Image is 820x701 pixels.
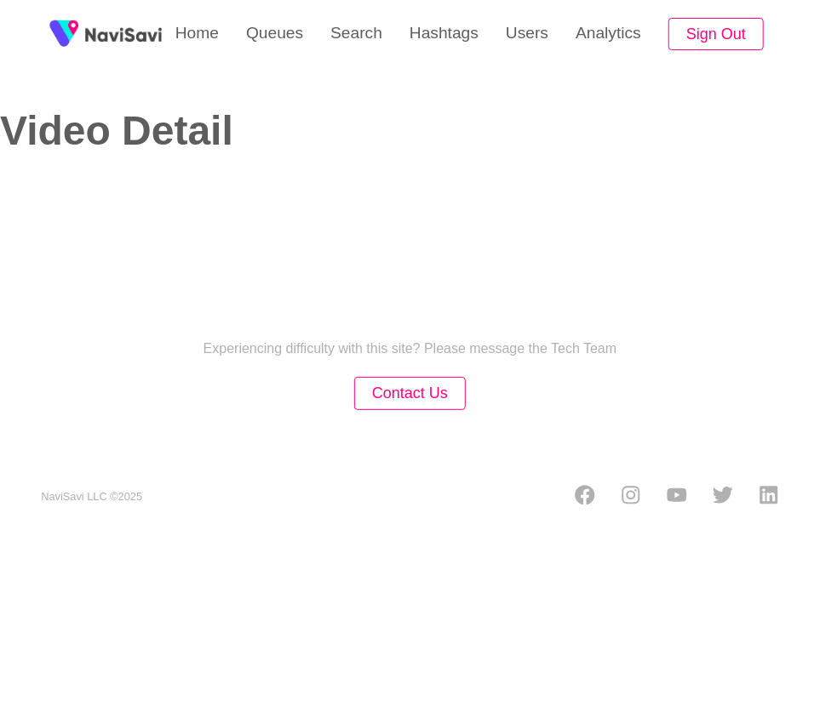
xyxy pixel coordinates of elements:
a: Contact Us [354,386,466,401]
img: fireSpot [85,26,162,43]
small: NaviSavi LLC © 2025 [41,491,142,504]
button: Contact Us [354,377,466,410]
a: Twitter [713,485,733,510]
img: fireSpot [43,13,85,55]
a: Instagram [621,485,641,510]
button: Sign Out [668,18,764,51]
a: Youtube [667,485,687,510]
a: LinkedIn [759,485,779,510]
a: Facebook [575,485,595,510]
p: Experiencing difficulty with this site? Please message the Tech Team [204,341,617,356]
